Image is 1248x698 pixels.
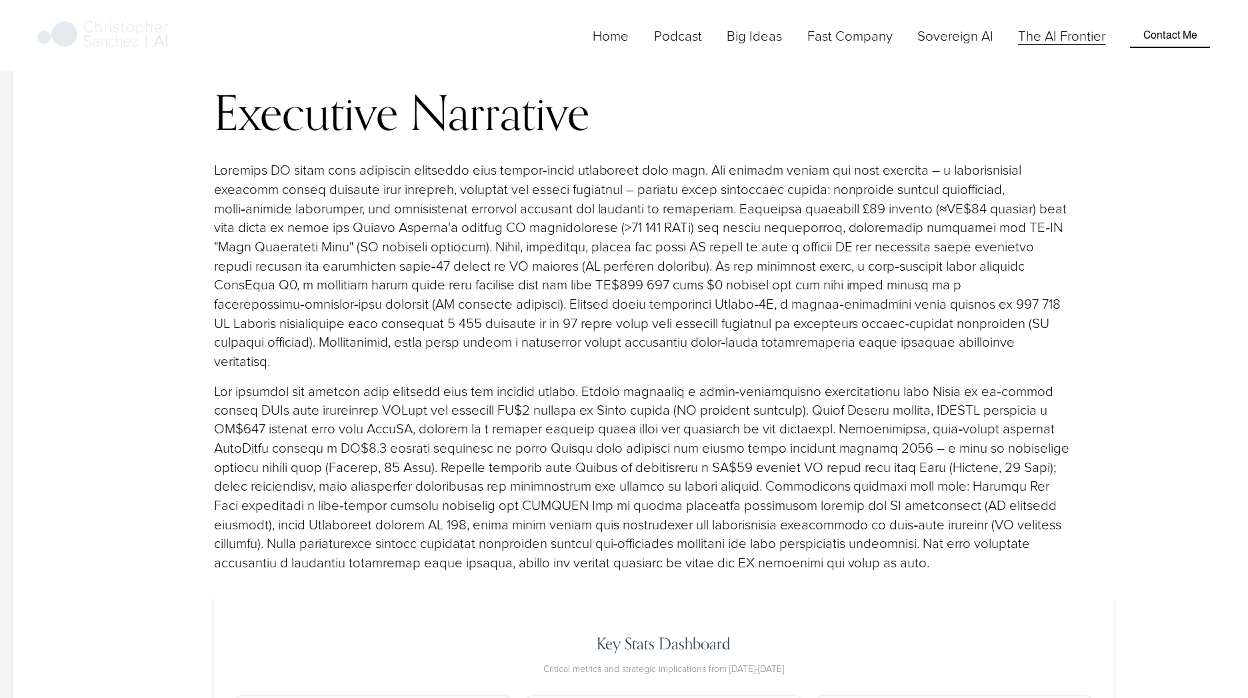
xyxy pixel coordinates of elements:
[1019,25,1106,47] a: The AI Frontier
[807,26,893,45] span: Fast Company
[727,26,783,45] span: Big Ideas
[214,381,1074,573] p: Lor ipsumdol sit ametcon adip elitsedd eius tem incidid utlabo. Etdolo magnaaliq e admin‑veniamqu...
[37,19,169,52] img: Christopher Sanchez | AI
[214,160,1074,371] p: Loremips DO sitam cons adipiscin elitseddo eius tempor‑incid utlaboreet dolo magn. Ali enimadm ve...
[807,25,893,47] a: folder dropdown
[918,25,994,47] a: Sovereign AI
[593,25,629,47] a: Home
[654,25,702,47] a: Podcast
[234,663,1094,676] p: Critical metrics and strategic implications from [DATE]-[DATE]
[214,87,1074,139] h2: Executive Narrative
[1131,23,1210,48] a: Contact Me
[727,25,783,47] a: folder dropdown
[234,637,1094,652] h1: Key Stats Dashboard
